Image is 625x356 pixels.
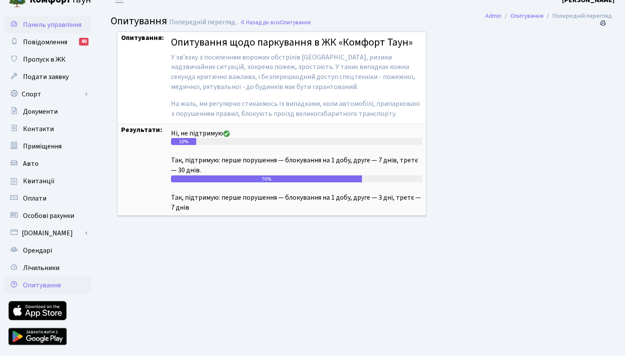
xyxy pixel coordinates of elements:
a: Контакти [4,120,91,138]
a: Особові рахунки [4,207,91,224]
span: Подати заявку [23,72,69,82]
a: Приміщення [4,138,91,155]
span: Контакти [23,124,54,134]
div: Так, підтримую: перше порушення — блокування на 1 добу, друге — 7 днів, третє — 30 днів. [171,155,422,175]
li: Попередній перегляд [543,11,612,21]
a: Опитування [510,11,543,20]
h4: Опитування щодо паркування в ЖК «Комфорт Таун» [171,36,422,49]
a: Пропуск в ЖК [4,51,91,68]
span: Квитанції [23,176,55,186]
div: 40 [79,38,89,46]
span: Особові рахунки [23,211,74,221]
span: Пропуск в ЖК [23,55,66,64]
strong: Опитування: [121,33,164,43]
a: Орендарі [4,242,91,259]
a: Admin [485,11,501,20]
span: У звʼязку з посиленням ворожих обстрілів [GEOGRAPHIC_DATA], ризики надзвичайних ситуацій, зокрема... [171,53,422,243]
a: Авто [4,155,91,172]
a: Опитування [4,277,91,294]
a: Панель управління [4,16,91,33]
a: Оплати [4,190,91,207]
span: Попередній перегляд . [169,17,238,27]
span: Оплати [23,194,46,203]
span: Документи [23,107,58,116]
a: Документи [4,103,91,120]
p: На жаль, ми регулярно стикаємось із випадками, коли автомобілі, припарковані з порушенням правил,... [171,99,422,138]
span: Приміщення [23,142,62,151]
a: Спорт [4,86,91,103]
div: Ні, не підтримую [171,129,422,138]
div: 76% [171,175,362,182]
span: Орендарі [23,246,52,255]
span: Опитування [280,18,311,26]
div: Так, підтримую: перше порушення — блокування на 1 добу, друге — 3 дні, третє — 7 днів [171,193,422,213]
a: Квитанції [4,172,91,190]
span: Опитування [111,13,167,29]
strong: Результати: [121,125,162,135]
a: Подати заявку [4,68,91,86]
span: Повідомлення [23,37,67,47]
span: Опитування [23,280,61,290]
span: Панель управління [23,20,82,30]
span: Лічильники [23,263,59,273]
nav: breadcrumb [472,7,625,25]
a: [DOMAIN_NAME] [4,224,91,242]
div: 10% [171,138,196,145]
a: Лічильники [4,259,91,277]
span: Авто [23,159,39,168]
a: Назад до всіхОпитування [240,18,311,26]
a: Повідомлення40 [4,33,91,51]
